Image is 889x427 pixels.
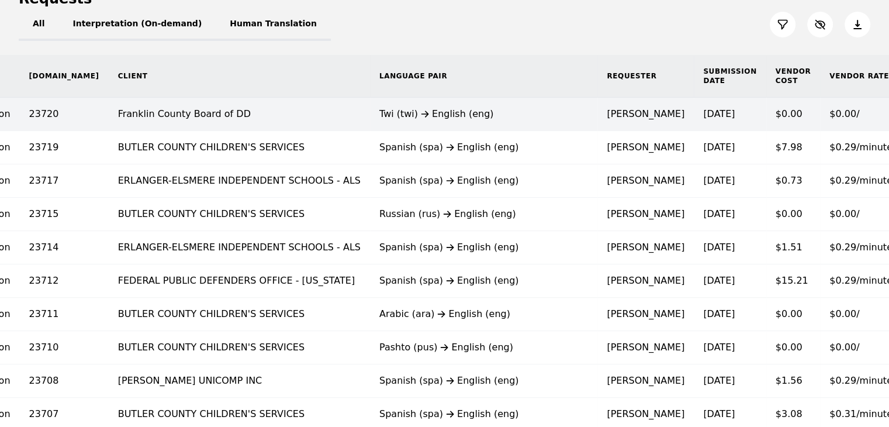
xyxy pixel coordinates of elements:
[109,198,370,231] td: BUTLER COUNTY CHILDREN'S SERVICES
[703,175,735,186] time: [DATE]
[379,307,588,321] div: Arabic (ara) English (eng)
[109,55,370,98] th: Client
[109,364,370,398] td: [PERSON_NAME] UNICOMP INC
[766,198,821,231] td: $0.00
[766,364,821,398] td: $1.56
[597,198,694,231] td: [PERSON_NAME]
[20,331,109,364] td: 23710
[20,231,109,264] td: 23714
[703,108,735,119] time: [DATE]
[109,98,370,131] td: Franklin County Board of DD
[597,55,694,98] th: Requester
[703,208,735,219] time: [DATE]
[597,331,694,364] td: [PERSON_NAME]
[703,275,735,286] time: [DATE]
[20,298,109,331] td: 23711
[597,131,694,164] td: [PERSON_NAME]
[597,264,694,298] td: [PERSON_NAME]
[379,207,588,221] div: Russian (rus) English (eng)
[703,308,735,319] time: [DATE]
[766,164,821,198] td: $0.73
[766,98,821,131] td: $0.00
[58,8,216,41] button: Interpretation (On-demand)
[379,140,588,154] div: Spanish (spa) English (eng)
[829,108,859,119] span: $0.00/
[694,55,766,98] th: Submission Date
[597,164,694,198] td: [PERSON_NAME]
[379,274,588,288] div: Spanish (spa) English (eng)
[597,231,694,264] td: [PERSON_NAME]
[379,174,588,188] div: Spanish (spa) English (eng)
[829,342,859,353] span: $0.00/
[766,331,821,364] td: $0.00
[770,12,795,37] button: Filter
[703,242,735,253] time: [DATE]
[216,8,331,41] button: Human Translation
[379,240,588,254] div: Spanish (spa) English (eng)
[20,98,109,131] td: 23720
[703,142,735,153] time: [DATE]
[703,408,735,419] time: [DATE]
[766,55,821,98] th: Vendor Cost
[370,55,597,98] th: Language Pair
[20,364,109,398] td: 23708
[20,198,109,231] td: 23715
[20,264,109,298] td: 23712
[597,298,694,331] td: [PERSON_NAME]
[20,164,109,198] td: 23717
[20,55,109,98] th: [DOMAIN_NAME]
[766,298,821,331] td: $0.00
[703,375,735,386] time: [DATE]
[829,208,859,219] span: $0.00/
[19,8,58,41] button: All
[109,331,370,364] td: BUTLER COUNTY CHILDREN'S SERVICES
[109,231,370,264] td: ERLANGER-ELSMERE INDEPENDENT SCHOOLS - ALS
[807,12,833,37] button: Customize Column View
[109,264,370,298] td: FEDERAL PUBLIC DEFENDERS OFFICE - [US_STATE]
[379,340,588,354] div: Pashto (pus) English (eng)
[597,98,694,131] td: [PERSON_NAME]
[379,374,588,388] div: Spanish (spa) English (eng)
[766,264,821,298] td: $15.21
[766,131,821,164] td: $7.98
[845,12,870,37] button: Export Jobs
[20,131,109,164] td: 23719
[597,364,694,398] td: [PERSON_NAME]
[766,231,821,264] td: $1.51
[379,107,588,121] div: Twi (twi) English (eng)
[109,298,370,331] td: BUTLER COUNTY CHILDREN'S SERVICES
[703,342,735,353] time: [DATE]
[109,131,370,164] td: BUTLER COUNTY CHILDREN'S SERVICES
[109,164,370,198] td: ERLANGER-ELSMERE INDEPENDENT SCHOOLS - ALS
[379,407,588,421] div: Spanish (spa) English (eng)
[829,308,859,319] span: $0.00/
